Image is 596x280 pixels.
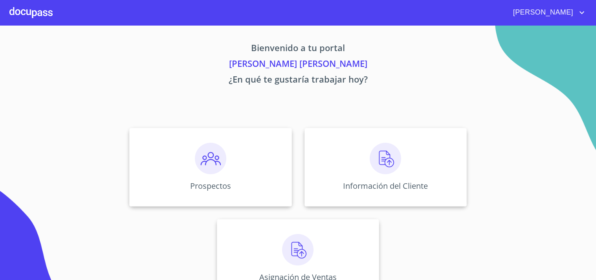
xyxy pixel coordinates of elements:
[56,41,540,57] p: Bienvenido a tu portal
[507,6,577,19] span: [PERSON_NAME]
[370,143,401,174] img: carga.png
[56,73,540,88] p: ¿En qué te gustaría trabajar hoy?
[190,181,231,191] p: Prospectos
[282,234,314,265] img: carga.png
[507,6,587,19] button: account of current user
[195,143,226,174] img: prospectos.png
[343,181,428,191] p: Información del Cliente
[56,57,540,73] p: [PERSON_NAME] [PERSON_NAME]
